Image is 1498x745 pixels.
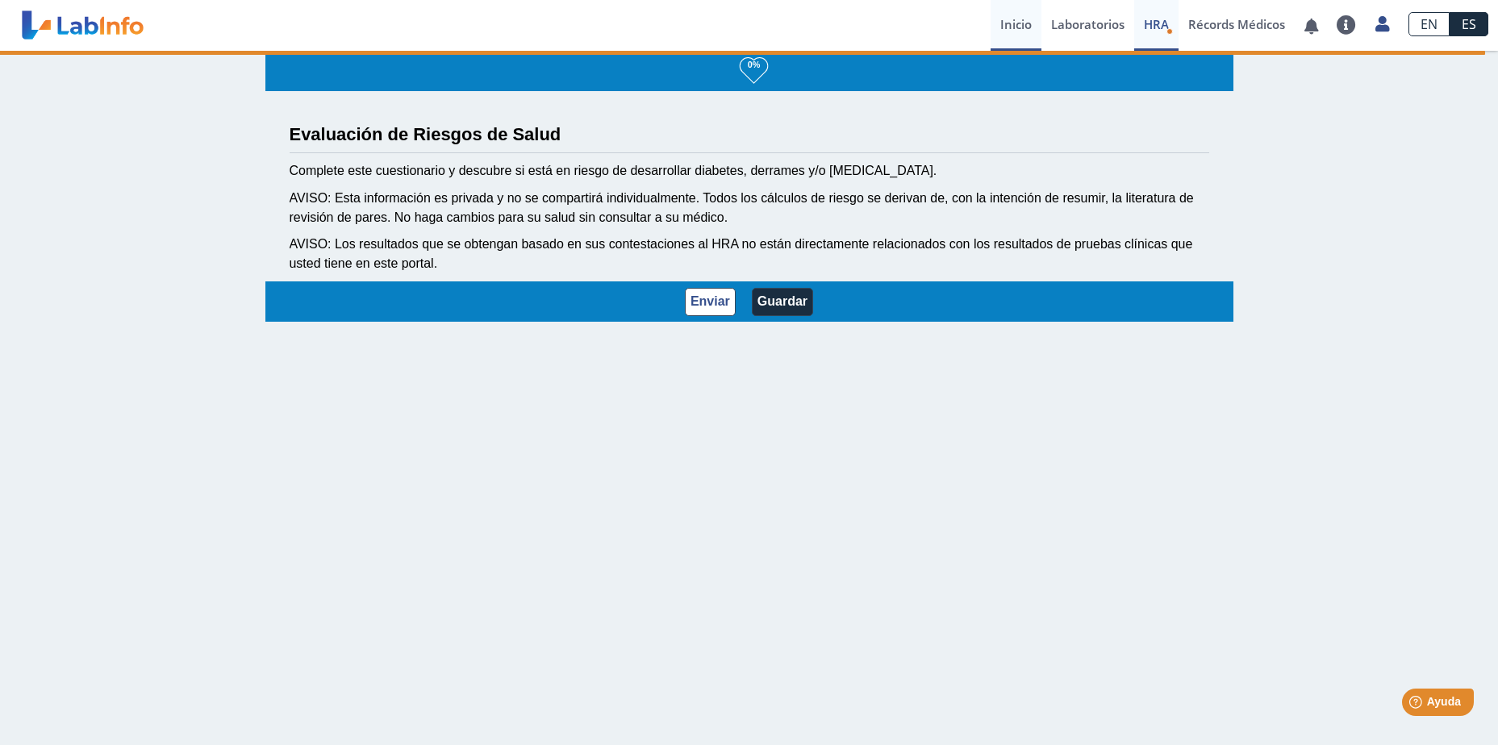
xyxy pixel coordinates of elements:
span: HRA [1144,16,1169,32]
a: EN [1408,12,1450,36]
h3: 0% [740,55,768,75]
a: ES [1450,12,1488,36]
button: Enviar [685,288,736,316]
iframe: Help widget launcher [1354,682,1480,727]
button: Guardar [752,288,813,316]
div: AVISO: Los resultados que se obtengan basado en sus contestaciones al HRA no están directamente r... [290,235,1209,273]
h3: Evaluación de Riesgos de Salud [290,124,1209,144]
div: AVISO: Esta información es privada y no se compartirá individualmente. Todos los cálculos de ries... [290,189,1209,227]
div: Complete este cuestionario y descubre si está en riesgo de desarrollar diabetes, derrames y/o [ME... [290,161,1209,181]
